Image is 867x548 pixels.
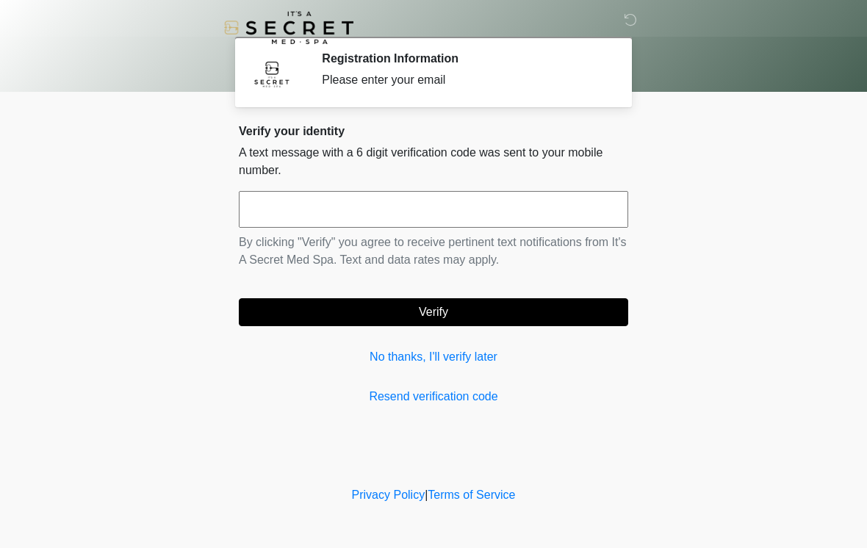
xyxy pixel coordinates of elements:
img: Agent Avatar [250,51,294,95]
img: It's A Secret Med Spa Logo [224,11,353,44]
p: A text message with a 6 digit verification code was sent to your mobile number. [239,144,628,179]
button: Verify [239,298,628,326]
div: Please enter your email [322,71,606,89]
a: | [425,488,428,501]
a: No thanks, I'll verify later [239,348,628,366]
a: Privacy Policy [352,488,425,501]
p: By clicking "Verify" you agree to receive pertinent text notifications from It's A Secret Med Spa... [239,234,628,269]
a: Terms of Service [428,488,515,501]
a: Resend verification code [239,388,628,405]
h2: Verify your identity [239,124,628,138]
h2: Registration Information [322,51,606,65]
